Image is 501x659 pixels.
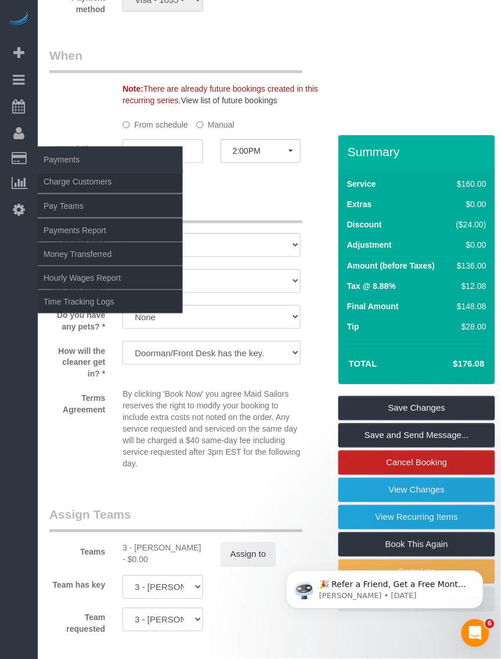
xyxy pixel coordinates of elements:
[196,121,204,129] input: Manual
[41,389,114,416] label: Terms Agreement
[38,169,183,314] ul: Payments
[233,146,289,155] span: 2:00PM
[347,321,359,332] label: Tip
[347,239,392,251] label: Adjustment
[49,47,302,73] legend: When
[338,533,495,557] a: Book This Again
[41,341,114,380] label: How will the cleaner get in? *
[485,620,495,629] span: 6
[338,478,495,502] a: View Changes
[122,121,130,129] input: From schedule
[347,178,376,190] label: Service
[41,542,114,558] label: Teams
[269,546,501,628] iframe: Intercom notifications message
[221,139,301,163] button: 2:00PM
[347,280,396,292] label: Tax @ 8.88%
[338,505,495,530] a: View Recurring Items
[338,423,495,448] a: Save and Send Message...
[452,300,487,312] div: $148.08
[7,12,30,28] img: Automaid Logo
[38,219,183,242] a: Payments Report
[122,139,203,163] input: MM/DD/YYYY
[452,219,487,230] div: ($24.00)
[221,542,276,567] button: Assign to
[452,178,487,190] div: $160.00
[41,575,114,591] label: Team has key
[349,359,377,369] strong: Total
[338,396,495,421] a: Save Changes
[122,115,188,131] label: From schedule
[338,451,495,475] a: Cancel Booking
[196,115,235,131] label: Manual
[38,266,183,289] a: Hourly Wages Report
[41,608,114,635] label: Team requested
[347,198,372,210] label: Extras
[181,96,277,105] a: View list of future bookings
[114,83,334,106] div: There are already future bookings created in this recurring series.
[452,239,487,251] div: $0.00
[49,506,302,533] legend: Assign Teams
[38,242,183,266] a: Money Transferred
[38,290,183,313] a: Time Tracking Logs
[452,321,487,332] div: $28.00
[347,260,435,271] label: Amount (before Taxes)
[122,542,203,566] div: 0 hours x $17.00/hour
[122,84,143,93] strong: Note:
[348,145,489,158] h3: Summary
[419,360,485,370] h4: $176.08
[38,146,183,173] span: Payments
[452,198,487,210] div: $0.00
[38,170,183,193] a: Charge Customers
[122,389,301,470] p: By clicking 'Book Now' you agree Maid Sailors reserves the right to modify your booking to includ...
[38,194,183,218] a: Pay Teams
[452,260,487,271] div: $136.00
[462,620,489,647] iframe: Intercom live chat
[41,139,114,155] label: Date / Time *
[41,305,114,332] label: Do you have any pets? *
[347,219,382,230] label: Discount
[347,300,399,312] label: Final Amount
[452,280,487,292] div: $12.08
